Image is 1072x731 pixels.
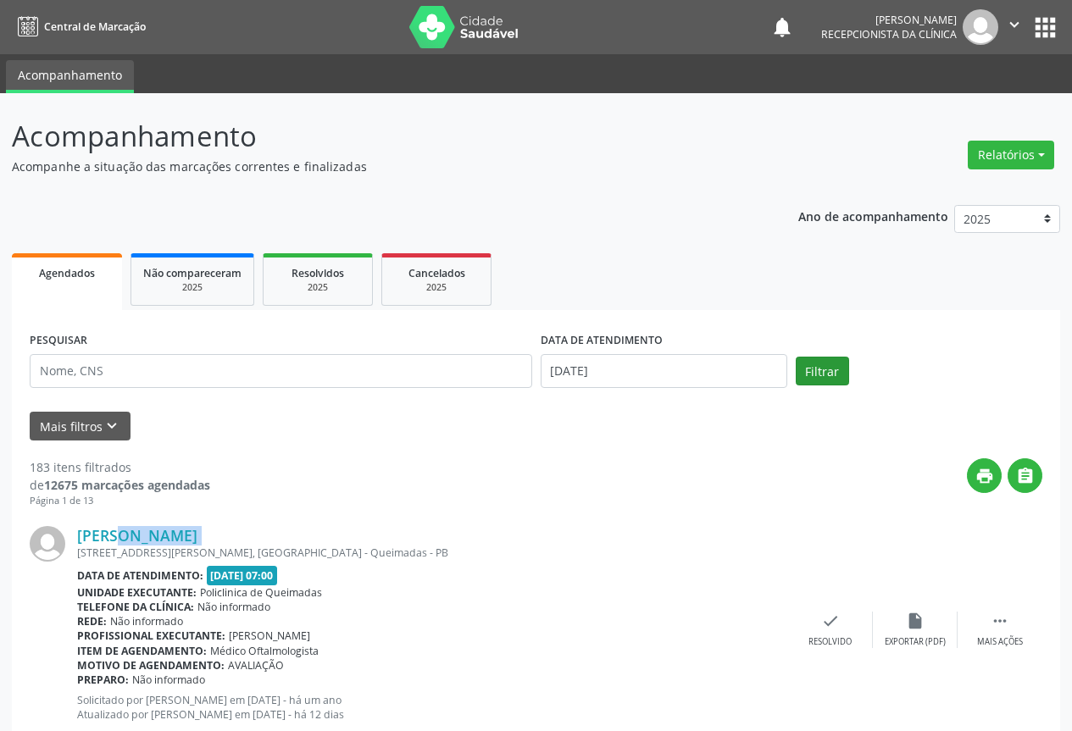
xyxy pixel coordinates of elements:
[541,328,663,354] label: DATA DE ATENDIMENTO
[798,205,948,226] p: Ano de acompanhamento
[1005,15,1024,34] i: 
[977,636,1023,648] div: Mais ações
[975,467,994,485] i: print
[968,141,1054,169] button: Relatórios
[77,693,788,722] p: Solicitado por [PERSON_NAME] em [DATE] - há um ano Atualizado por [PERSON_NAME] em [DATE] - há 12...
[408,266,465,280] span: Cancelados
[30,526,65,562] img: img
[207,566,278,585] span: [DATE] 07:00
[77,644,207,658] b: Item de agendamento:
[6,60,134,93] a: Acompanhamento
[229,629,310,643] span: [PERSON_NAME]
[77,658,225,673] b: Motivo de agendamento:
[200,585,322,600] span: Policlinica de Queimadas
[12,158,746,175] p: Acompanhe a situação das marcações correntes e finalizadas
[821,612,840,630] i: check
[210,644,319,658] span: Médico Oftalmologista
[30,494,210,508] div: Página 1 de 13
[12,115,746,158] p: Acompanhamento
[77,614,107,629] b: Rede:
[77,568,203,583] b: Data de atendimento:
[143,266,242,280] span: Não compareceram
[796,357,849,385] button: Filtrar
[103,417,121,435] i: keyboard_arrow_down
[1030,13,1060,42] button: apps
[77,526,197,545] a: [PERSON_NAME]
[44,19,146,34] span: Central de Marcação
[39,266,95,280] span: Agendados
[1016,467,1035,485] i: 
[808,636,852,648] div: Resolvido
[77,673,129,687] b: Preparo:
[963,9,998,45] img: img
[275,281,360,294] div: 2025
[885,636,946,648] div: Exportar (PDF)
[998,9,1030,45] button: 
[228,658,284,673] span: AVALIAÇÃO
[12,13,146,41] a: Central de Marcação
[77,600,194,614] b: Telefone da clínica:
[77,629,225,643] b: Profissional executante:
[197,600,270,614] span: Não informado
[541,354,787,388] input: Selecione um intervalo
[967,458,1002,493] button: print
[394,281,479,294] div: 2025
[30,458,210,476] div: 183 itens filtrados
[77,545,788,560] div: [STREET_ADDRESS][PERSON_NAME], [GEOGRAPHIC_DATA] - Queimadas - PB
[44,477,210,493] strong: 12675 marcações agendadas
[30,476,210,494] div: de
[770,15,794,39] button: notifications
[77,585,197,600] b: Unidade executante:
[30,328,87,354] label: PESQUISAR
[30,354,532,388] input: Nome, CNS
[143,281,242,294] div: 2025
[132,673,205,687] span: Não informado
[30,412,131,441] button: Mais filtroskeyboard_arrow_down
[110,614,183,629] span: Não informado
[292,266,344,280] span: Resolvidos
[906,612,925,630] i: insert_drive_file
[821,13,957,27] div: [PERSON_NAME]
[1008,458,1042,493] button: 
[991,612,1009,630] i: 
[821,27,957,42] span: Recepcionista da clínica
